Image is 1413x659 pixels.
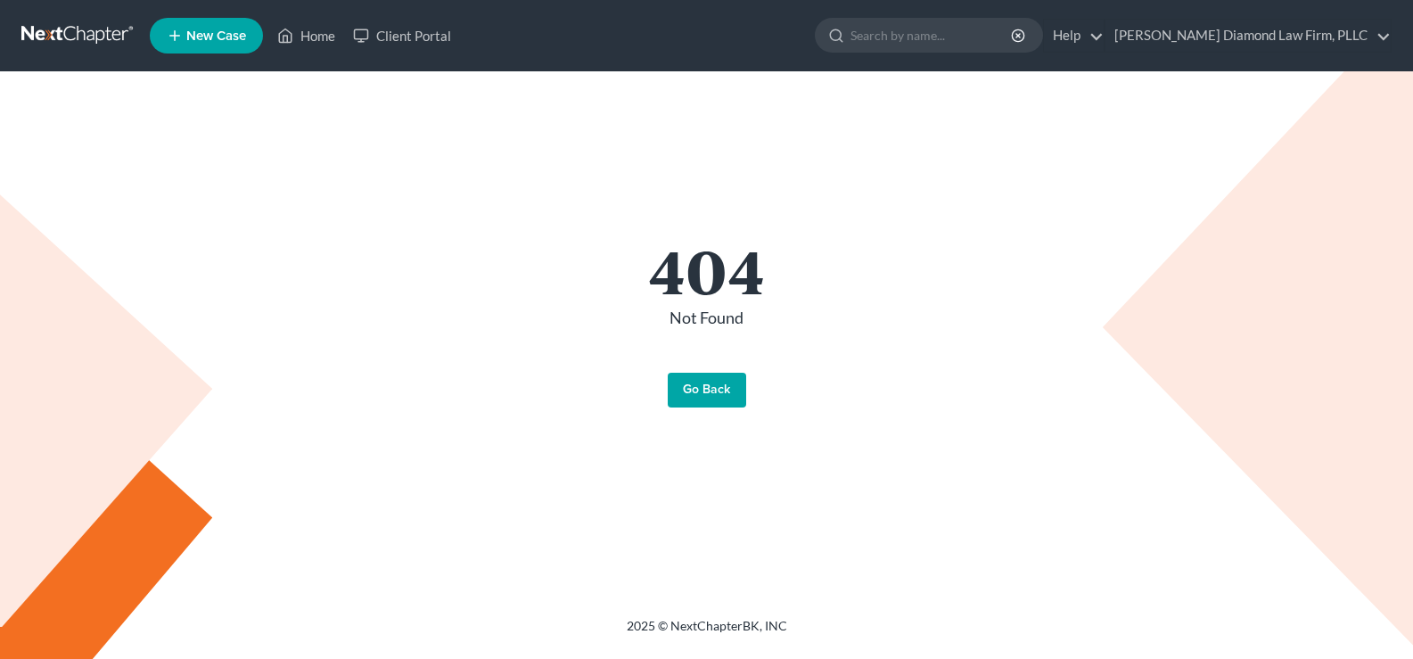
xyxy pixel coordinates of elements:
h1: 404 [217,239,1197,300]
a: Home [268,20,344,52]
span: New Case [186,29,246,43]
input: Search by name... [850,19,1014,52]
a: Help [1044,20,1104,52]
a: Client Portal [344,20,460,52]
a: [PERSON_NAME] Diamond Law Firm, PLLC [1105,20,1391,52]
p: Not Found [217,307,1197,330]
div: 2025 © NextChapterBK, INC [199,617,1215,649]
a: Go Back [668,373,746,408]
